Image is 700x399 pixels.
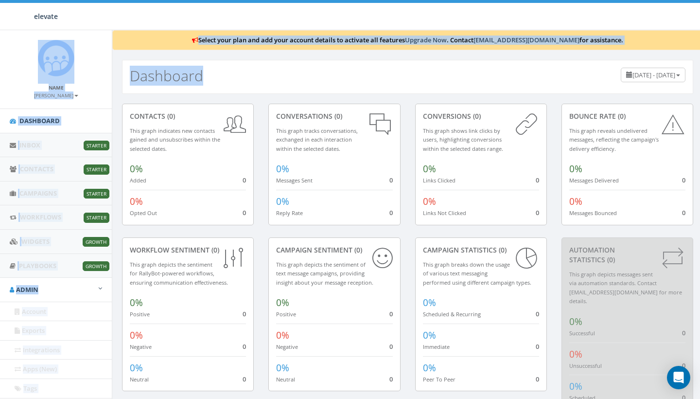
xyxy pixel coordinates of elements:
span: 0% [423,163,436,175]
div: Workflow Sentiment [130,245,246,255]
small: Successful [569,329,595,337]
span: Starter [84,141,109,150]
small: This graph tracks conversations, exchanged in each interaction within the selected dates. [276,127,358,152]
span: (0) [616,111,626,121]
span: 0% [276,296,289,309]
span: 0% [569,315,582,328]
span: 0 [536,208,539,217]
span: 0 [389,375,393,383]
span: 0% [569,380,582,393]
small: This graph shows link clicks by users, highlighting conversions within the selected dates range. [423,127,503,152]
span: 0 [243,309,246,318]
div: Bounce Rate [569,111,685,121]
small: Reply Rate [276,209,303,217]
small: Immediate [423,343,450,350]
small: Neutral [276,376,295,383]
small: Scheduled & Recurring [423,310,481,318]
span: Starter [84,164,109,174]
small: Name [49,84,64,91]
span: 0 [682,208,685,217]
span: 0 [243,176,246,184]
div: Campaign Sentiment [276,245,392,255]
div: Open Intercom Messenger [667,366,690,389]
span: 0% [423,362,436,374]
span: 0% [569,195,582,208]
span: 0% [276,163,289,175]
div: Campaign Statistics [423,245,539,255]
span: (0) [165,111,175,121]
small: Messages Bounced [569,209,617,217]
span: 0 [243,208,246,217]
span: 0 [682,361,685,370]
a: [EMAIL_ADDRESS][DOMAIN_NAME] [473,36,579,44]
span: Starter [84,189,109,199]
div: conversions [423,111,539,121]
span: 0 [536,342,539,351]
small: Opted Out [130,209,157,217]
span: Growth [83,261,109,271]
span: (0) [332,111,342,121]
span: 0% [423,329,436,342]
a: Upgrade Now [405,36,447,44]
span: 0 [682,328,685,337]
span: 0 [536,375,539,383]
small: Unsuccessful [569,362,602,369]
img: Rally_Corp_Icon.png [38,40,74,76]
span: Dashboard [19,116,60,125]
span: (0) [471,111,481,121]
span: 0 [682,176,685,184]
span: Starter [84,213,109,222]
small: Peer To Peer [423,376,455,383]
span: 0% [569,348,582,361]
span: 0% [276,329,289,342]
div: Automation Statistics [569,245,685,265]
span: [DATE] - [DATE] [632,71,675,79]
span: 0 [389,342,393,351]
span: 0% [130,296,143,309]
small: This graph breaks down the usage of various text messaging performed using different campaign types. [423,261,531,286]
h2: Dashboard [130,68,203,84]
span: 0 [536,176,539,184]
span: 0% [130,163,143,175]
span: 0% [423,296,436,309]
small: Neutral [130,376,149,383]
small: Messages Delivered [569,177,619,184]
span: 0 [389,208,393,217]
span: 0% [130,362,143,374]
span: elevate [34,12,58,21]
span: (0) [497,245,507,254]
small: This graph reveals undelivered messages, reflecting the campaign's delivery efficiency. [569,127,659,152]
span: 0% [423,195,436,208]
a: [PERSON_NAME] [34,91,78,99]
small: Messages Sent [276,177,313,184]
span: 0% [276,195,289,208]
small: Positive [130,310,150,318]
span: 0% [569,163,582,175]
span: (0) [352,245,362,254]
span: (0) [605,255,615,264]
small: Added [130,177,146,184]
small: This graph depicts the sentiment of text message campaigns, providing insight about your message ... [276,261,373,286]
small: This graph depicts messages sent via automation standards. Contact [EMAIL_ADDRESS][DOMAIN_NAME] f... [569,271,682,305]
span: 0 [389,176,393,184]
small: [PERSON_NAME] [34,92,78,99]
small: Negative [130,343,152,350]
span: 0% [276,362,289,374]
span: 0 [536,309,539,318]
span: 0 [243,375,246,383]
small: This graph indicates new contacts gained and unsubscribes within the selected dates. [130,127,220,152]
div: conversations [276,111,392,121]
small: Positive [276,310,296,318]
span: 0 [243,342,246,351]
small: Negative [276,343,298,350]
small: Links Clicked [423,177,455,184]
div: contacts [130,111,246,121]
small: This graph depicts the sentiment for RallyBot-powered workflows, ensuring communication effective... [130,261,228,286]
span: Growth [83,237,109,247]
small: Links Not Clicked [423,209,466,217]
span: 0% [130,195,143,208]
span: Admin [16,285,38,294]
span: (0) [210,245,219,254]
span: 0% [130,329,143,342]
span: 0 [389,309,393,318]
